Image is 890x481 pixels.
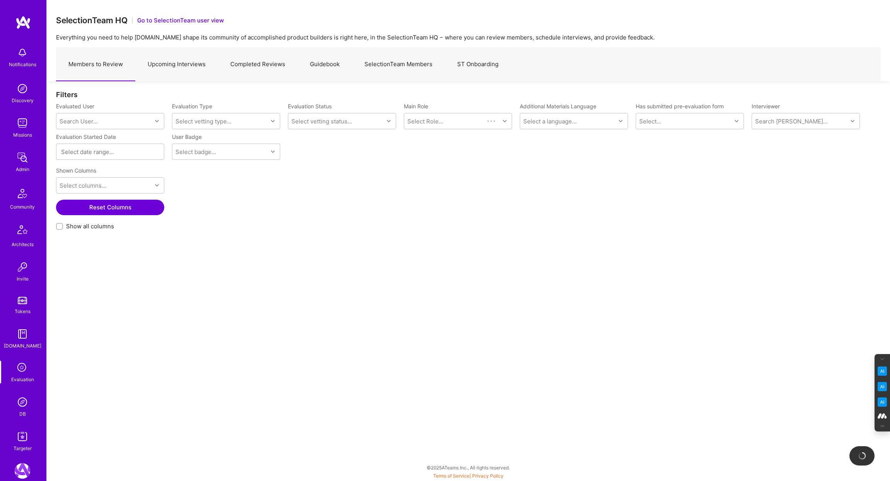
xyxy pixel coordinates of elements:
[60,117,98,125] div: Search User...
[12,96,34,104] div: Discovery
[636,103,724,110] label: Has submitted pre-evaluation form
[19,410,26,418] div: DB
[175,117,231,125] div: Select vetting type...
[17,275,29,283] div: Invite
[14,444,32,452] div: Targeter
[298,48,352,81] a: Guidebook
[9,60,36,68] div: Notifications
[15,361,30,375] i: icon SelectionTeam
[56,103,164,110] label: Evaluated User
[16,165,29,173] div: Admin
[15,81,30,96] img: discovery
[433,473,504,479] span: |
[13,222,32,240] img: Architects
[851,119,854,123] i: icon Chevron
[387,119,391,123] i: icon Chevron
[61,148,159,156] input: Select date range...
[445,48,511,81] a: ST Onboarding
[639,117,661,125] div: Select...
[878,382,887,391] img: Email Tone Analyzer icon
[46,458,890,477] div: © 2025 ATeams Inc., All rights reserved.
[433,473,470,479] a: Terms of Service
[13,131,32,139] div: Missions
[15,45,30,60] img: bell
[66,222,114,230] span: Show all columns
[15,150,30,165] img: admin teamwork
[15,259,30,275] img: Invite
[60,181,106,190] div: Select columns...
[15,463,30,479] img: A.Team: Leading A.Team's Marketing & DemandGen
[752,103,860,110] label: Interviewer
[18,297,27,304] img: tokens
[155,119,159,123] i: icon Chevron
[4,342,41,350] div: [DOMAIN_NAME]
[218,48,298,81] a: Completed Reviews
[878,397,887,407] img: Jargon Buster icon
[520,103,596,110] label: Additional Materials Language
[271,150,275,154] i: icon Chevron
[291,117,352,125] div: Select vetting status...
[56,48,135,81] a: Members to Review
[878,366,887,376] img: Key Point Extractor icon
[172,133,202,140] label: User Badge
[13,184,32,203] img: Community
[503,119,507,123] i: icon Chevron
[15,15,31,29] img: logo
[13,463,32,479] a: A.Team: Leading A.Team's Marketing & DemandGen
[15,394,30,410] img: Admin Search
[407,117,443,125] div: Select Role...
[56,91,881,99] div: Filters
[155,183,159,187] i: icon Chevron
[15,307,31,315] div: Tokens
[15,429,30,444] img: Skill Targeter
[11,375,34,383] div: Evaluation
[15,115,30,131] img: teamwork
[755,117,828,125] div: Search [PERSON_NAME]...
[404,103,512,110] label: Main Role
[858,451,867,460] img: loading
[15,326,30,342] img: guide book
[56,15,128,25] h3: SelectionTeam HQ
[56,167,96,174] label: Shown Columns
[619,119,623,123] i: icon Chevron
[135,48,218,81] a: Upcoming Interviews
[271,119,275,123] i: icon Chevron
[523,117,577,125] div: Select a language...
[352,48,445,81] a: SelectionTeam Members
[56,133,164,140] label: Evaluation Started Date
[288,103,332,110] label: Evaluation Status
[137,16,224,24] button: Go to SelectionTeam user view
[472,473,504,479] a: Privacy Policy
[175,148,216,156] div: Select badge...
[10,203,35,211] div: Community
[12,240,34,248] div: Architects
[56,33,881,41] p: Everything you need to help [DOMAIN_NAME] shape its community of accomplished product builders is...
[735,119,739,123] i: icon Chevron
[172,103,212,110] label: Evaluation Type
[56,200,164,215] button: Reset Columns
